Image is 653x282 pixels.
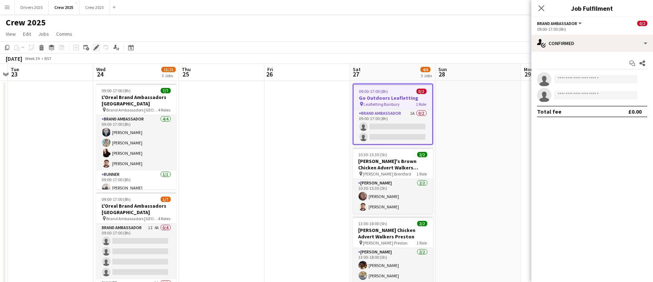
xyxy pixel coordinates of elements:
span: 26 [266,70,273,78]
app-card-role: Runner1/109:00-17:00 (8h)[PERSON_NAME] [96,170,176,195]
span: 1/7 [161,197,171,202]
a: View [3,29,19,39]
div: [DATE] [6,55,22,62]
h3: L'Oreal Brand Ambassadors [GEOGRAPHIC_DATA] [96,94,176,107]
span: Week 39 [24,56,42,61]
span: Thu [182,66,191,73]
app-card-role: Brand Ambassador1A0/209:00-17:00 (8h) [354,109,432,144]
span: 2/2 [417,152,427,157]
button: Crew 2023 [79,0,110,14]
div: Total fee [537,108,561,115]
div: 3 Jobs [162,73,175,78]
span: Mon [524,66,533,73]
app-card-role: [PERSON_NAME]2/210:30-15:30 (5h)[PERSON_NAME][PERSON_NAME] [353,179,433,214]
span: Comms [56,31,72,37]
span: Tue [11,66,19,73]
span: 09:00-17:00 (8h) [102,197,131,202]
span: View [6,31,16,37]
span: 7/7 [161,88,171,93]
span: 29 [523,70,533,78]
span: 13:00-18:00 (5h) [359,221,388,226]
a: Jobs [35,29,52,39]
button: Crew 2025 [49,0,79,14]
span: Brand Ambassador [537,21,577,26]
span: 23 [10,70,19,78]
span: Brand Ambassadors [GEOGRAPHIC_DATA] [107,107,159,113]
span: 1 Role [416,102,427,107]
span: 2/2 [417,221,427,226]
div: Confirmed [531,35,653,52]
app-job-card: 09:00-17:00 (8h)7/7L'Oreal Brand Ambassadors [GEOGRAPHIC_DATA] Brand Ambassadors [GEOGRAPHIC_DATA... [96,84,176,189]
app-card-role: Brand Ambassador1I4A0/409:00-17:00 (8h) [96,224,176,279]
button: Brand Ambassador [537,21,583,26]
span: [PERSON_NAME] Preston [363,240,408,246]
a: Comms [53,29,75,39]
span: Leafletting Banbury [364,102,400,107]
span: 28 [437,70,447,78]
div: £0.00 [628,108,642,115]
span: [PERSON_NAME] Brentford [363,171,411,177]
h3: [PERSON_NAME]'s Brown Chicken Advert Walkers Brentford [353,158,433,171]
span: 24 [95,70,106,78]
span: Sat [353,66,361,73]
span: 4 Roles [159,107,171,113]
span: 10:30-15:30 (5h) [359,152,388,157]
span: 1 Role [417,171,427,177]
h3: Job Fulfilment [531,4,653,13]
h1: Crew 2025 [6,17,46,28]
span: Jobs [38,31,49,37]
span: Wed [96,66,106,73]
h3: [PERSON_NAME] Chicken Advert Walkers Preston [353,227,433,240]
h3: L'Oreal Brand Ambassadors [GEOGRAPHIC_DATA] [96,203,176,216]
span: 09:00-17:00 (8h) [359,89,388,94]
span: 09:00-17:00 (8h) [102,88,131,93]
span: 15/21 [161,67,176,72]
span: 0/2 [416,89,427,94]
app-card-role: Brand Ambassador4/409:00-17:00 (8h)[PERSON_NAME][PERSON_NAME][PERSON_NAME][PERSON_NAME] [96,115,176,170]
a: Edit [20,29,34,39]
h3: Go Outdoors Leafletting [354,95,432,101]
span: 4/6 [420,67,430,72]
span: 27 [352,70,361,78]
span: 4 Roles [159,216,171,221]
span: 25 [181,70,191,78]
app-job-card: 09:00-17:00 (8h)0/2Go Outdoors Leafletting Leafletting Banbury1 RoleBrand Ambassador1A0/209:00-17... [353,84,433,145]
span: 0/2 [637,21,647,26]
div: BST [44,56,52,61]
app-job-card: 10:30-15:30 (5h)2/2[PERSON_NAME]'s Brown Chicken Advert Walkers Brentford [PERSON_NAME] Brentford... [353,148,433,214]
span: 1 Role [417,240,427,246]
button: Drivers 2025 [15,0,49,14]
div: 09:00-17:00 (8h) [537,26,647,32]
span: Fri [267,66,273,73]
span: Edit [23,31,31,37]
span: Sun [438,66,447,73]
div: 3 Jobs [421,73,432,78]
span: Brand Ambassadors [GEOGRAPHIC_DATA] [107,216,159,221]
